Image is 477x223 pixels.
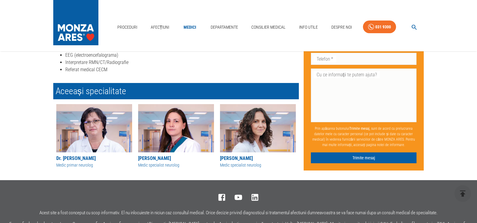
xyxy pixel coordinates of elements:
button: Trimite mesaj [311,152,417,163]
h2: Aceeași specialitate [53,83,299,99]
b: Trimite mesaj [349,126,370,130]
p: Acest site a fost conceput cu scop informativ. El nu inlocuieste in niciun caz consultul medical.... [39,210,438,215]
p: Prin apăsarea butonului , sunt de acord cu prelucrarea datelor mele cu caracter personal (ce pot ... [311,123,417,150]
div: Medic specialist neurolog [220,162,296,168]
img: Dr. Magdalena Molnar [138,104,214,152]
a: [PERSON_NAME]Medic specialist neurolog [220,104,296,168]
a: [PERSON_NAME]Medic specialist neurolog [138,104,214,168]
div: Medic primar neurolog [56,162,132,168]
a: Dr. [PERSON_NAME]Medic primar neurolog [56,104,132,168]
div: [PERSON_NAME] [220,155,296,162]
button: delete [454,185,471,202]
img: Dr. Ioana Simina Barac [220,104,296,152]
li: Interpretare RMN/CT/Radiografie [65,59,299,66]
a: Consilier Medical [249,21,288,33]
div: Dr. [PERSON_NAME] [56,155,132,162]
a: Despre Noi [329,21,354,33]
div: 031 9300 [375,23,391,31]
div: [PERSON_NAME] [138,155,214,162]
a: Info Utile [297,21,320,33]
img: Dr. Romana Homorodean [56,104,132,152]
a: 031 9300 [363,21,396,33]
li: EEG (electroencefalograma) [65,52,299,59]
a: Departamente [208,21,240,33]
div: Medic specialist neurolog [138,162,214,168]
li: Referat medical CECM [65,66,299,73]
a: Afecțiuni [148,21,172,33]
a: Medici [180,21,200,33]
a: Proceduri [115,21,140,33]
